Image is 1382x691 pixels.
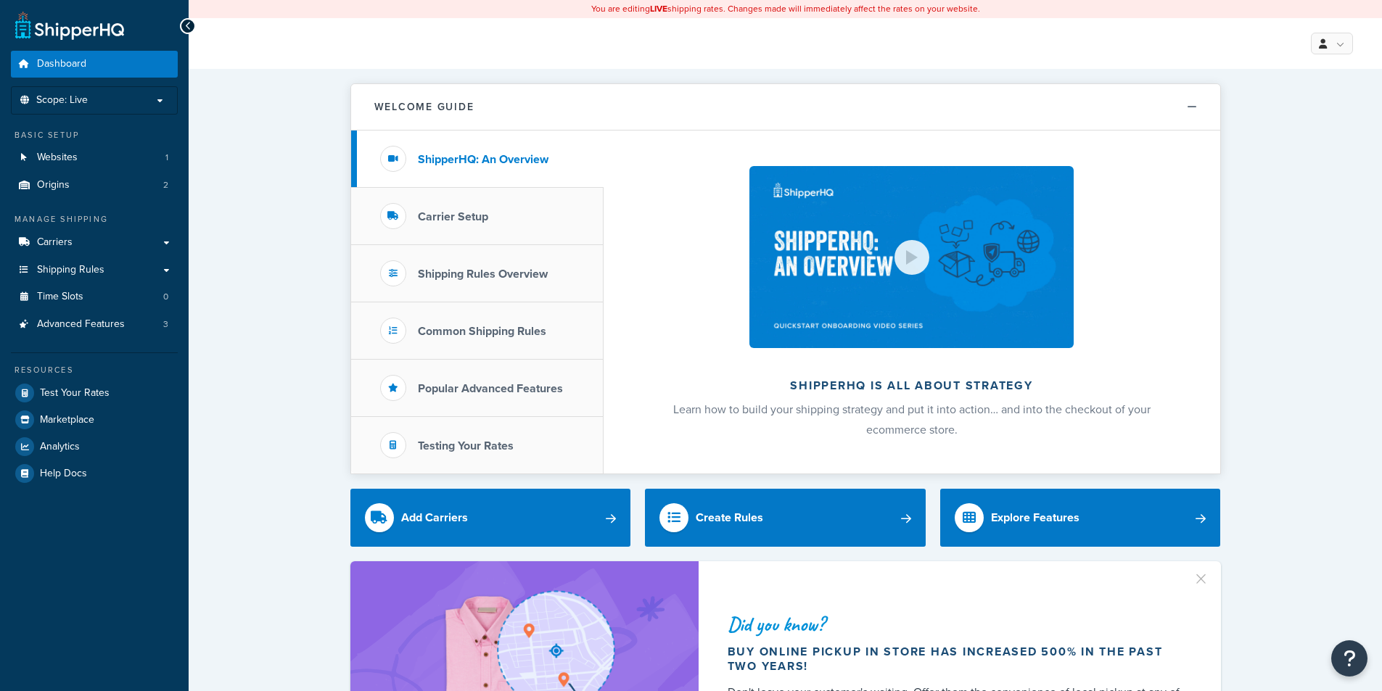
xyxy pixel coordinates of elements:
a: Explore Features [940,489,1221,547]
a: Time Slots0 [11,284,178,310]
a: Add Carriers [350,489,631,547]
h3: Carrier Setup [418,210,488,223]
a: Create Rules [645,489,926,547]
span: 2 [163,179,168,191]
a: Carriers [11,229,178,256]
h2: ShipperHQ is all about strategy [642,379,1182,392]
span: Origins [37,179,70,191]
div: Buy online pickup in store has increased 500% in the past two years! [728,645,1186,674]
h3: Popular Advanced Features [418,382,563,395]
span: 3 [163,318,168,331]
button: Welcome Guide [351,84,1220,131]
span: Test Your Rates [40,387,110,400]
span: Analytics [40,441,80,453]
a: Test Your Rates [11,380,178,406]
h3: Common Shipping Rules [418,325,546,338]
img: ShipperHQ is all about strategy [749,166,1073,348]
div: Did you know? [728,614,1186,634]
div: Basic Setup [11,129,178,141]
a: Websites1 [11,144,178,171]
span: Dashboard [37,58,86,70]
li: Websites [11,144,178,171]
span: Websites [37,152,78,164]
span: Help Docs [40,468,87,480]
h2: Welcome Guide [374,102,474,112]
b: LIVE [650,2,667,15]
a: Dashboard [11,51,178,78]
span: 1 [165,152,168,164]
div: Create Rules [696,508,763,528]
span: Shipping Rules [37,264,104,276]
a: Analytics [11,434,178,460]
span: Marketplace [40,414,94,426]
span: Scope: Live [36,94,88,107]
span: Learn how to build your shipping strategy and put it into action… and into the checkout of your e... [673,401,1151,438]
a: Shipping Rules [11,257,178,284]
button: Open Resource Center [1331,640,1367,676]
div: Resources [11,364,178,376]
li: Origins [11,172,178,199]
span: Carriers [37,236,73,249]
div: Explore Features [991,508,1079,528]
span: 0 [163,291,168,303]
a: Help Docs [11,460,178,487]
li: Time Slots [11,284,178,310]
a: Marketplace [11,407,178,433]
div: Add Carriers [401,508,468,528]
a: Advanced Features3 [11,311,178,338]
span: Time Slots [37,291,83,303]
a: Origins2 [11,172,178,199]
h3: Shipping Rules Overview [418,268,548,281]
li: Advanced Features [11,311,178,338]
h3: Testing Your Rates [418,439,514,452]
div: Manage Shipping [11,213,178,225]
h3: ShipperHQ: An Overview [418,153,548,166]
span: Advanced Features [37,318,125,331]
